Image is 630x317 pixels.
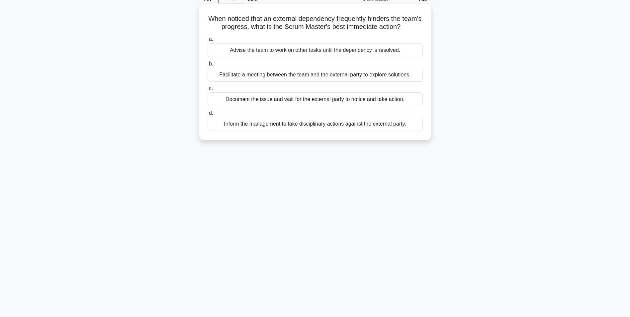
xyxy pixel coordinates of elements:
[208,117,423,131] div: Inform the management to take disciplinary actions against the external party.
[208,92,423,106] div: Document the issue and wait for the external party to notice and take action.
[209,61,213,66] span: b.
[207,15,423,31] h5: When noticed that an external dependency frequently hinders the team's progress, what is the Scru...
[209,36,213,42] span: a.
[209,110,213,116] span: d.
[208,43,423,57] div: Advise the team to work on other tasks until the dependency is resolved.
[209,85,213,91] span: c.
[208,68,423,82] div: Facilitate a meeting between the team and the external party to explore solutions.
